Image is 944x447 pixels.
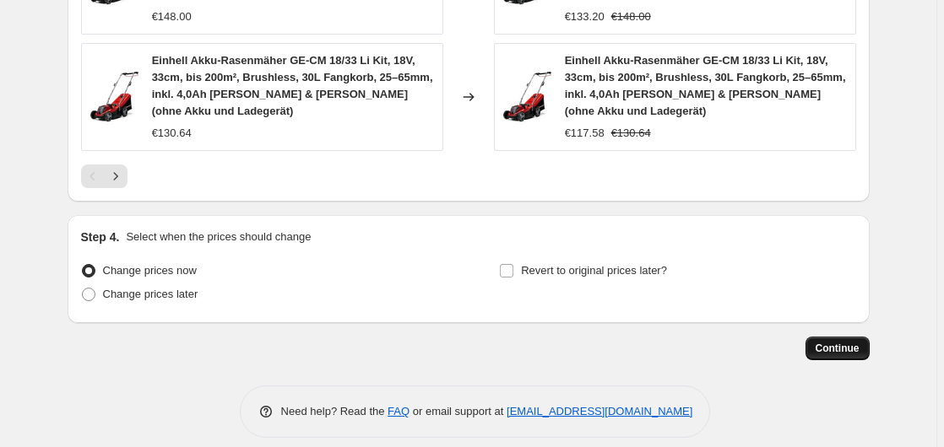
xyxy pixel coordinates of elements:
span: Change prices later [103,288,198,300]
span: Continue [816,342,860,355]
span: Revert to original prices later? [521,264,667,277]
img: 610hDrWx1HL._AC_SL1500_80x.jpg [90,72,138,122]
button: Continue [806,337,870,360]
h2: Step 4. [81,229,120,245]
strike: €148.00 [611,8,651,25]
strike: €130.64 [611,125,651,142]
span: Change prices now [103,264,197,277]
span: Need help? Read the [281,405,388,417]
p: Select when the prices should change [126,229,311,245]
a: [EMAIL_ADDRESS][DOMAIN_NAME] [507,405,692,417]
div: €117.58 [565,125,605,142]
nav: Pagination [81,164,127,188]
span: Einhell Akku-Rasenmäher GE-CM 18/33 Li Kit, 18V, 33cm, bis 200m², Brushless, 30L Fangkorb, 25–65m... [565,54,846,117]
div: €148.00 [152,8,192,25]
a: FAQ [388,405,410,417]
img: 610hDrWx1HL._AC_SL1500_80x.jpg [503,72,551,122]
button: Next [104,164,127,188]
span: Einhell Akku-Rasenmäher GE-CM 18/33 Li Kit, 18V, 33cm, bis 200m², Brushless, 30L Fangkorb, 25–65m... [152,54,433,117]
span: or email support at [410,405,507,417]
div: €133.20 [565,8,605,25]
div: €130.64 [152,125,192,142]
